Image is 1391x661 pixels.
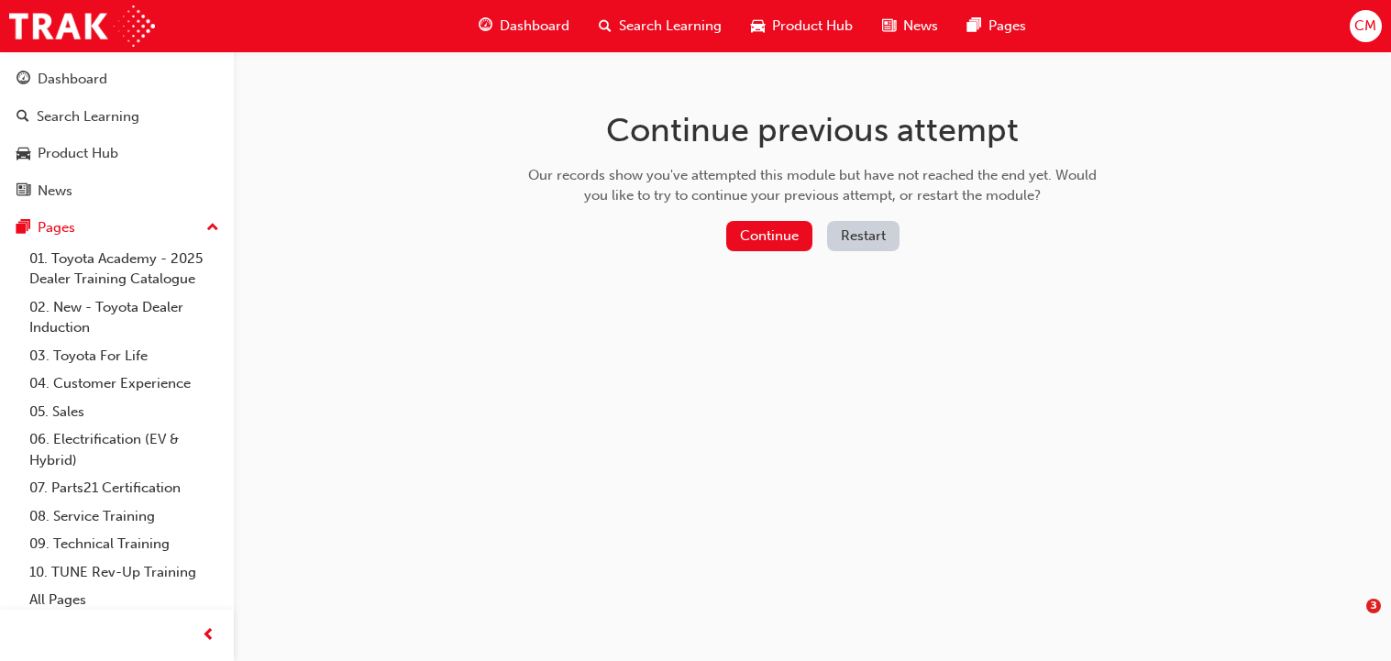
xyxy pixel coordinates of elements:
[38,217,75,238] div: Pages
[736,7,867,45] a: car-iconProduct Hub
[772,16,853,37] span: Product Hub
[953,7,1041,45] a: pages-iconPages
[7,211,226,245] button: Pages
[988,16,1026,37] span: Pages
[7,174,226,208] a: News
[22,474,226,502] a: 07. Parts21 Certification
[479,15,492,38] span: guage-icon
[38,143,118,164] div: Product Hub
[22,342,226,370] a: 03. Toyota For Life
[22,245,226,293] a: 01. Toyota Academy - 2025 Dealer Training Catalogue
[22,558,226,587] a: 10. TUNE Rev-Up Training
[882,15,896,38] span: news-icon
[464,7,584,45] a: guage-iconDashboard
[22,398,226,426] a: 05. Sales
[726,221,812,251] button: Continue
[22,586,226,614] a: All Pages
[38,69,107,90] div: Dashboard
[1350,10,1382,42] button: CM
[17,146,30,162] span: car-icon
[22,530,226,558] a: 09. Technical Training
[1329,599,1373,643] iframe: Intercom live chat
[867,7,953,45] a: news-iconNews
[751,15,765,38] span: car-icon
[903,16,938,37] span: News
[22,502,226,531] a: 08. Service Training
[206,216,219,240] span: up-icon
[202,624,215,647] span: prev-icon
[1354,16,1376,37] span: CM
[1366,599,1381,613] span: 3
[17,72,30,88] span: guage-icon
[827,221,900,251] button: Restart
[9,6,155,47] img: Trak
[619,16,722,37] span: Search Learning
[22,425,226,474] a: 06. Electrification (EV & Hybrid)
[17,220,30,237] span: pages-icon
[7,59,226,211] button: DashboardSearch LearningProduct HubNews
[38,181,72,202] div: News
[17,183,30,200] span: news-icon
[37,106,139,127] div: Search Learning
[7,137,226,171] a: Product Hub
[522,165,1103,206] div: Our records show you've attempted this module but have not reached the end yet. Would you like to...
[17,109,29,126] span: search-icon
[584,7,736,45] a: search-iconSearch Learning
[7,62,226,96] a: Dashboard
[599,15,612,38] span: search-icon
[7,100,226,134] a: Search Learning
[967,15,981,38] span: pages-icon
[500,16,569,37] span: Dashboard
[22,369,226,398] a: 04. Customer Experience
[22,293,226,342] a: 02. New - Toyota Dealer Induction
[522,110,1103,150] h1: Continue previous attempt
